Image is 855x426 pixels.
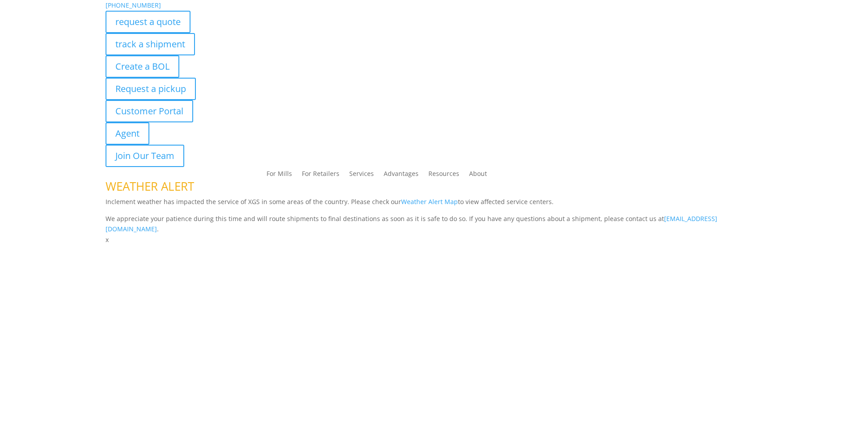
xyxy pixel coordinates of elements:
[106,245,749,263] h1: Contact Us
[106,122,149,145] a: Agent
[106,145,184,167] a: Join Our Team
[349,171,374,180] a: Services
[106,263,749,274] p: Complete the form below and a member of our team will be in touch within 24 hours.
[106,100,193,122] a: Customer Portal
[106,11,190,33] a: request a quote
[106,196,749,213] p: Inclement weather has impacted the service of XGS in some areas of the country. Please check our ...
[106,178,194,194] span: WEATHER ALERT
[428,171,459,180] a: Resources
[401,197,458,206] a: Weather Alert Map
[106,78,196,100] a: Request a pickup
[384,171,419,180] a: Advantages
[267,171,292,180] a: For Mills
[106,234,749,245] p: x
[469,171,487,180] a: About
[106,55,179,78] a: Create a BOL
[106,33,195,55] a: track a shipment
[106,213,749,235] p: We appreciate your patience during this time and will route shipments to final destinations as so...
[302,171,339,180] a: For Retailers
[106,1,161,9] a: [PHONE_NUMBER]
